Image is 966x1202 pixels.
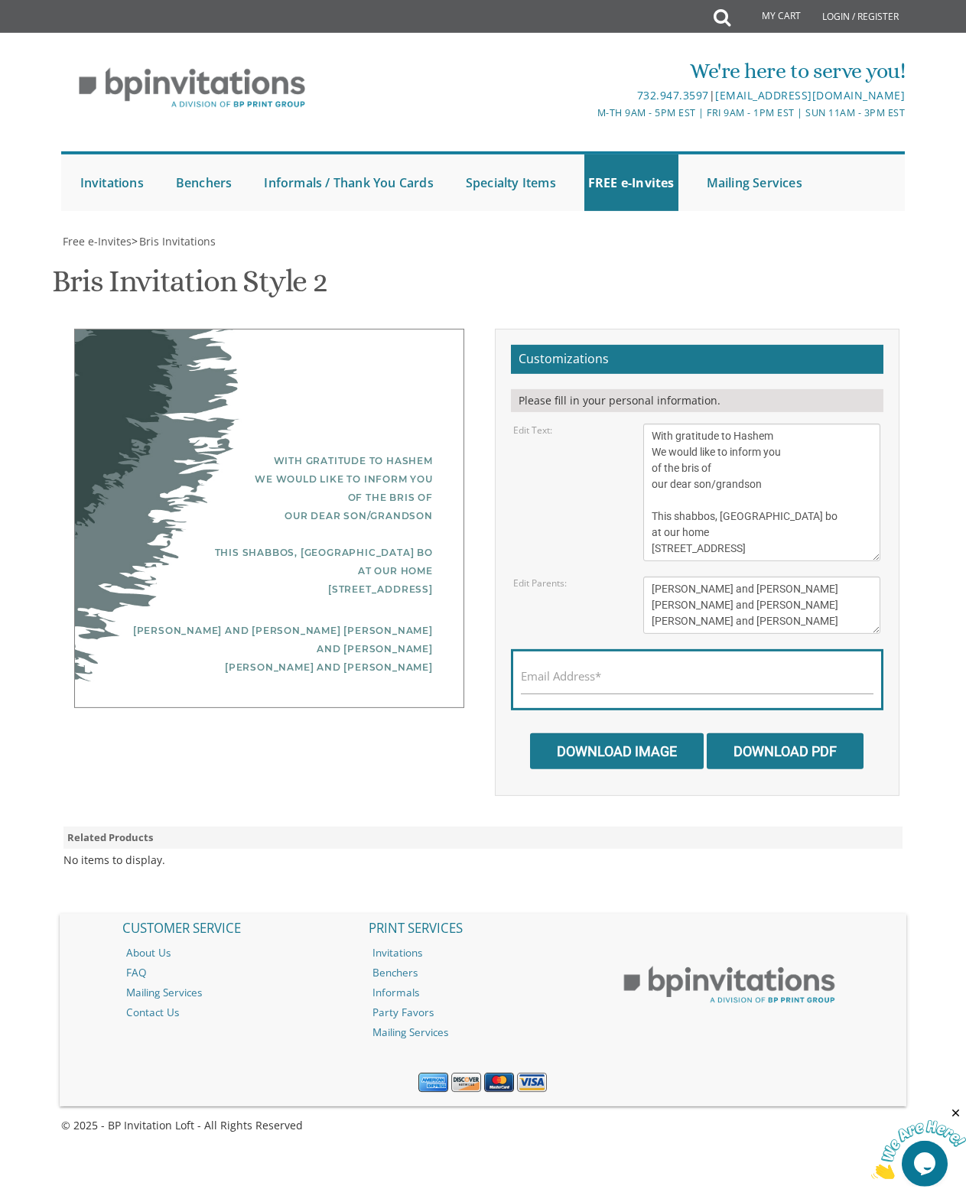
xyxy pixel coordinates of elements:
div: M-Th 9am - 5pm EST | Fri 9am - 1pm EST | Sun 11am - 3pm EST [343,105,906,121]
input: Download Image [530,733,704,769]
a: Party Favors [361,1002,605,1022]
input: Download PDF [707,733,864,769]
div: [PERSON_NAME] and [PERSON_NAME] [PERSON_NAME] and [PERSON_NAME] [PERSON_NAME] and [PERSON_NAME] [109,622,433,677]
img: Visa [517,1073,547,1093]
a: Specialty Items [462,154,560,211]
span: Free e-Invites [63,234,132,249]
a: Informals [361,983,605,1002]
img: BP Invitation Loft [61,57,324,120]
div: Please fill in your personal information. [511,389,883,412]
a: FAQ [115,963,359,983]
textarea: [PERSON_NAME] and [PERSON_NAME] [PERSON_NAME] and [PERSON_NAME] [PERSON_NAME] and [PERSON_NAME] [643,577,880,634]
span: Bris Invitations [139,234,216,249]
div: We're here to serve you! [343,56,906,86]
a: Informals / Thank You Cards [260,154,437,211]
span: > [132,234,216,249]
a: Benchers [361,963,605,983]
iframe: chat widget [871,1106,966,1179]
div: | [343,86,906,105]
a: Contact Us [115,1002,359,1022]
a: Benchers [172,154,236,211]
label: Edit Parents: [513,577,567,590]
a: Bris Invitations [138,234,216,249]
a: FREE e-Invites [584,154,678,211]
div: Related Products [63,827,902,849]
div: With gratitude to Hashem We would like to inform you of the bris of our dear son/grandson This sh... [109,452,433,599]
h2: CUSTOMER SERVICE [115,914,359,943]
a: Invitations [361,943,605,963]
label: Email Address* [521,668,601,684]
a: Mailing Services [361,1022,605,1042]
img: American Express [418,1073,448,1093]
a: 732.947.3597 [637,88,709,102]
a: My Cart [729,2,812,32]
img: Discover [451,1073,481,1093]
img: BP Print Group [607,956,851,1015]
a: About Us [115,943,359,963]
h2: Customizations [511,345,883,374]
a: [EMAIL_ADDRESS][DOMAIN_NAME] [715,88,905,102]
img: MasterCard [484,1073,514,1093]
h1: Bris Invitation Style 2 [52,265,327,310]
h2: PRINT SERVICES [361,914,605,943]
a: Mailing Services [115,983,359,1002]
a: Mailing Services [703,154,806,211]
textarea: With gratitude to Hashem We would like to inform you of the bris of our dear son/grandson This sh... [643,424,880,561]
a: Free e-Invites [61,234,132,249]
div: © 2025 - BP Invitation Loft - All Rights Reserved [60,1118,906,1133]
div: No items to display. [63,853,165,868]
label: Edit Text: [513,424,552,437]
a: Invitations [76,154,148,211]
